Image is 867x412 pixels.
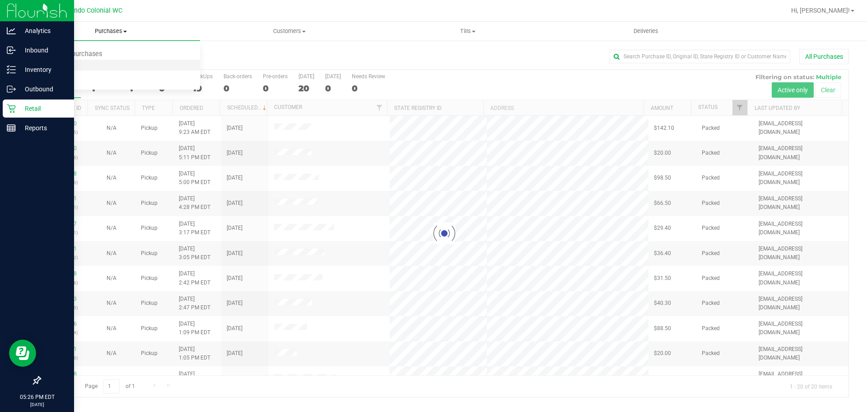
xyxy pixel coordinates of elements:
p: Retail [16,103,70,114]
p: Inventory [16,64,70,75]
p: Inbound [16,45,70,56]
inline-svg: Outbound [7,85,16,94]
inline-svg: Inbound [7,46,16,55]
p: Analytics [16,25,70,36]
inline-svg: Retail [7,104,16,113]
span: Orlando Colonial WC [62,7,122,14]
inline-svg: Inventory [7,65,16,74]
span: Deliveries [621,27,671,35]
p: 05:26 PM EDT [4,393,70,401]
iframe: Resource center [9,340,36,367]
p: [DATE] [4,401,70,408]
a: Deliveries [557,22,735,41]
p: Outbound [16,84,70,95]
span: Tills [379,27,556,35]
a: Purchases Summary of purchases Fulfillment All purchases [22,22,200,41]
a: Customers [200,22,378,41]
a: Tills [378,22,557,41]
span: Customers [200,27,378,35]
inline-svg: Reports [7,123,16,133]
input: Search Purchase ID, Original ID, State Registry ID or Customer Name... [610,50,790,63]
button: All Purchases [799,49,849,64]
span: Hi, [PERSON_NAME]! [791,7,850,14]
inline-svg: Analytics [7,26,16,35]
p: Reports [16,123,70,133]
span: Purchases [22,27,200,35]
